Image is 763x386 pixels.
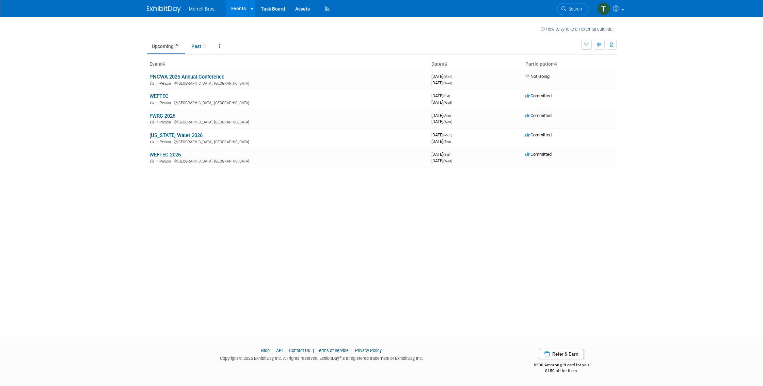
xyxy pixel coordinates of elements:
div: [GEOGRAPHIC_DATA], [GEOGRAPHIC_DATA] [149,80,426,86]
img: In-Person Event [150,81,154,85]
img: Theresa Lucas [597,2,610,15]
sup: ® [339,355,341,359]
a: Blog [261,348,270,353]
a: Sort by Event Name [162,61,165,67]
a: Privacy Policy [355,348,382,353]
a: Sort by Start Date [444,61,447,67]
span: - [451,93,452,98]
div: Copyright © 2025 ExhibitDay, Inc. All rights reserved. ExhibitDay is a registered trademark of Ex... [147,354,497,362]
span: In-Person [156,81,173,86]
a: Sort by Participation Type [554,61,557,67]
span: Committed [525,93,552,98]
span: 8 [202,43,207,48]
span: Not Going [525,74,550,79]
a: Terms of Service [317,348,349,353]
a: [US_STATE] Water 2026 [149,132,203,138]
span: [DATE] [431,119,452,124]
span: [DATE] [431,139,451,144]
a: PNCWA 2025 Annual Conference [149,74,224,80]
a: Past8 [186,40,212,53]
span: In-Person [156,159,173,164]
img: In-Person Event [150,159,154,163]
span: 5 [174,43,180,48]
div: $150 off for them. [507,368,617,374]
span: - [453,132,454,137]
span: Committed [525,113,552,118]
span: [DATE] [431,93,452,98]
div: [GEOGRAPHIC_DATA], [GEOGRAPHIC_DATA] [149,158,426,164]
span: (Sun) [443,114,451,118]
span: (Sat) [443,153,450,156]
a: WEFTEC 2026 [149,152,181,158]
span: [DATE] [431,113,453,118]
span: - [453,74,454,79]
a: Contact Us [289,348,310,353]
img: In-Person Event [150,120,154,123]
img: In-Person Event [150,101,154,104]
a: Refer & Earn [539,349,584,359]
span: (Wed) [443,159,452,163]
div: [GEOGRAPHIC_DATA], [GEOGRAPHIC_DATA] [149,100,426,105]
span: Committed [525,132,552,137]
a: How to sync to an external calendar... [541,27,617,32]
img: ExhibitDay [147,6,181,13]
span: | [284,348,288,353]
img: In-Person Event [150,140,154,143]
span: | [350,348,354,353]
span: | [311,348,316,353]
span: - [452,113,453,118]
span: (Mon) [443,75,452,79]
span: [DATE] [431,158,452,163]
span: [DATE] [431,132,454,137]
a: Upcoming5 [147,40,185,53]
span: (Wed) [443,101,452,104]
th: Event [147,58,429,70]
span: [DATE] [431,152,452,157]
span: (Sat) [443,94,450,98]
span: In-Person [156,140,173,144]
a: WEFTEC [149,93,169,99]
span: [DATE] [431,100,452,105]
span: Committed [525,152,552,157]
a: Search [557,3,588,15]
a: API [276,348,283,353]
span: (Wed) [443,81,452,85]
span: (Mon) [443,133,452,137]
span: Merrell Bros. [189,6,216,12]
th: Dates [429,58,523,70]
span: - [451,152,452,157]
span: | [271,348,275,353]
th: Participation [523,58,617,70]
span: Search [566,6,582,12]
div: [GEOGRAPHIC_DATA], [GEOGRAPHIC_DATA] [149,139,426,144]
div: [GEOGRAPHIC_DATA], [GEOGRAPHIC_DATA] [149,119,426,124]
div: $500 Amazon gift card for you, [507,358,617,373]
span: [DATE] [431,74,454,79]
span: (Thu) [443,140,451,144]
span: In-Person [156,120,173,124]
span: [DATE] [431,80,452,85]
span: In-Person [156,101,173,105]
a: FWRC 2026 [149,113,175,119]
span: (Wed) [443,120,452,124]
